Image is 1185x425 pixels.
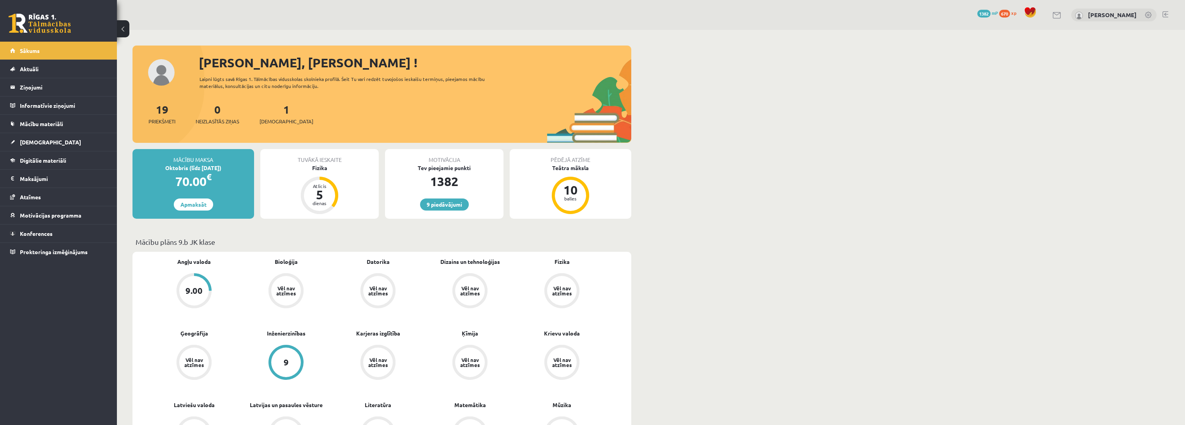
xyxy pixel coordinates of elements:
[20,212,81,219] span: Motivācijas programma
[1011,10,1016,16] span: xp
[516,273,608,310] a: Vēl nav atzīmes
[9,14,71,33] a: Rīgas 1. Tālmācības vidusskola
[977,10,998,16] a: 1382 mP
[385,149,503,164] div: Motivācija
[196,118,239,125] span: Neizlasītās ziņas
[424,273,516,310] a: Vēl nav atzīmes
[185,286,203,295] div: 9.00
[10,115,107,133] a: Mācību materiāli
[199,53,631,72] div: [PERSON_NAME], [PERSON_NAME] !
[999,10,1010,18] span: 670
[20,78,107,96] legend: Ziņojumi
[308,184,331,188] div: Atlicis
[10,243,107,261] a: Proktoringa izmēģinājums
[510,149,631,164] div: Pēdējā atzīme
[440,258,500,266] a: Dizains un tehnoloģijas
[551,286,573,296] div: Vēl nav atzīmes
[177,258,211,266] a: Angļu valoda
[20,193,41,200] span: Atzīmes
[20,230,53,237] span: Konferences
[148,118,175,125] span: Priekšmeti
[20,170,107,188] legend: Maksājumi
[284,358,289,367] div: 9
[367,286,389,296] div: Vēl nav atzīmes
[999,10,1020,16] a: 670 xp
[420,198,469,211] a: 9 piedāvājumi
[260,118,313,125] span: [DEMOGRAPHIC_DATA]
[10,188,107,206] a: Atzīmes
[183,357,205,367] div: Vēl nav atzīmes
[267,329,306,337] a: Inženierzinības
[1075,12,1083,19] img: Jānis Tāre
[240,345,332,381] a: 9
[454,401,486,409] a: Matemātika
[553,401,571,409] a: Mūzika
[992,10,998,16] span: mP
[260,102,313,125] a: 1[DEMOGRAPHIC_DATA]
[559,196,582,201] div: balles
[367,258,390,266] a: Datorika
[308,201,331,205] div: dienas
[385,172,503,191] div: 1382
[136,237,628,247] p: Mācību plāns 9.b JK klase
[180,329,208,337] a: Ģeogrāfija
[424,345,516,381] a: Vēl nav atzīmes
[250,401,323,409] a: Latvijas un pasaules vēsture
[308,188,331,201] div: 5
[10,225,107,242] a: Konferences
[260,149,379,164] div: Tuvākā ieskaite
[174,198,213,211] a: Apmaksāt
[332,273,424,310] a: Vēl nav atzīmes
[367,357,389,367] div: Vēl nav atzīmes
[200,76,499,90] div: Laipni lūgts savā Rīgas 1. Tālmācības vidusskolas skolnieka profilā. Šeit Tu vari redzēt tuvojošo...
[559,184,582,196] div: 10
[555,258,570,266] a: Fizika
[174,401,215,409] a: Latviešu valoda
[132,164,254,172] div: Oktobris (līdz [DATE])
[10,42,107,60] a: Sākums
[365,401,391,409] a: Literatūra
[510,164,631,215] a: Teātra māksla 10 balles
[132,149,254,164] div: Mācību maksa
[10,170,107,188] a: Maksājumi
[10,133,107,151] a: [DEMOGRAPHIC_DATA]
[10,97,107,114] a: Informatīvie ziņojumi
[20,139,81,146] span: [DEMOGRAPHIC_DATA]
[240,273,332,310] a: Vēl nav atzīmes
[148,273,240,310] a: 9.00
[260,164,379,215] a: Fizika Atlicis 5 dienas
[462,329,478,337] a: Ķīmija
[516,345,608,381] a: Vēl nav atzīmes
[977,10,991,18] span: 1382
[544,329,580,337] a: Krievu valoda
[1088,11,1137,19] a: [PERSON_NAME]
[260,164,379,172] div: Fizika
[148,345,240,381] a: Vēl nav atzīmes
[459,286,481,296] div: Vēl nav atzīmes
[459,357,481,367] div: Vēl nav atzīmes
[551,357,573,367] div: Vēl nav atzīmes
[148,102,175,125] a: 19Priekšmeti
[20,47,40,54] span: Sākums
[510,164,631,172] div: Teātra māksla
[275,258,298,266] a: Bioloģija
[356,329,400,337] a: Karjeras izglītība
[332,345,424,381] a: Vēl nav atzīmes
[196,102,239,125] a: 0Neizlasītās ziņas
[20,120,63,127] span: Mācību materiāli
[10,206,107,224] a: Motivācijas programma
[20,157,66,164] span: Digitālie materiāli
[275,286,297,296] div: Vēl nav atzīmes
[207,171,212,183] span: €
[20,65,39,72] span: Aktuāli
[10,151,107,169] a: Digitālie materiāli
[20,248,88,255] span: Proktoringa izmēģinājums
[385,164,503,172] div: Tev pieejamie punkti
[20,97,107,114] legend: Informatīvie ziņojumi
[132,172,254,191] div: 70.00
[10,60,107,78] a: Aktuāli
[10,78,107,96] a: Ziņojumi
